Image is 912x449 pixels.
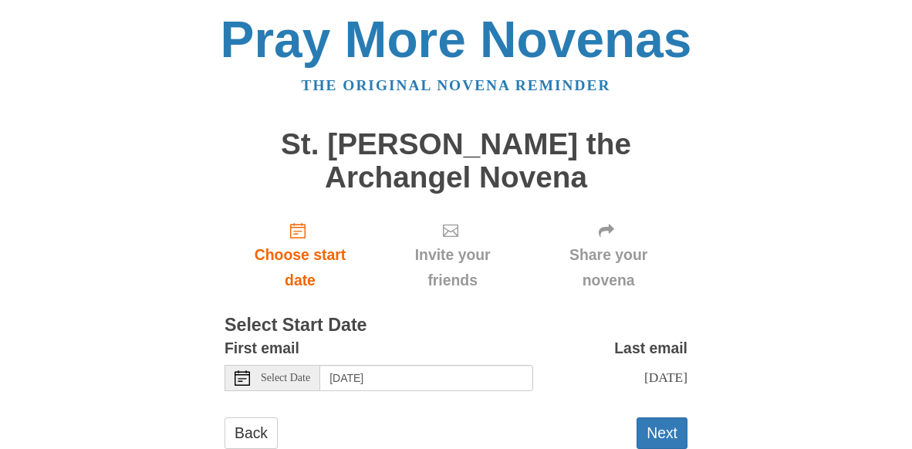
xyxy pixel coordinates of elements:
div: Click "Next" to confirm your start date first. [376,209,529,301]
h3: Select Start Date [225,316,687,336]
span: Share your novena [545,242,672,293]
a: The original novena reminder [302,77,611,93]
span: [DATE] [644,370,687,385]
button: Next [637,417,687,449]
label: First email [225,336,299,361]
span: Choose start date [240,242,360,293]
div: Click "Next" to confirm your start date first. [529,209,687,301]
a: Back [225,417,278,449]
span: Select Date [261,373,310,383]
label: Last email [614,336,687,361]
a: Choose start date [225,209,376,301]
span: Invite your friends [391,242,514,293]
a: Pray More Novenas [221,11,692,68]
h1: St. [PERSON_NAME] the Archangel Novena [225,128,687,194]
